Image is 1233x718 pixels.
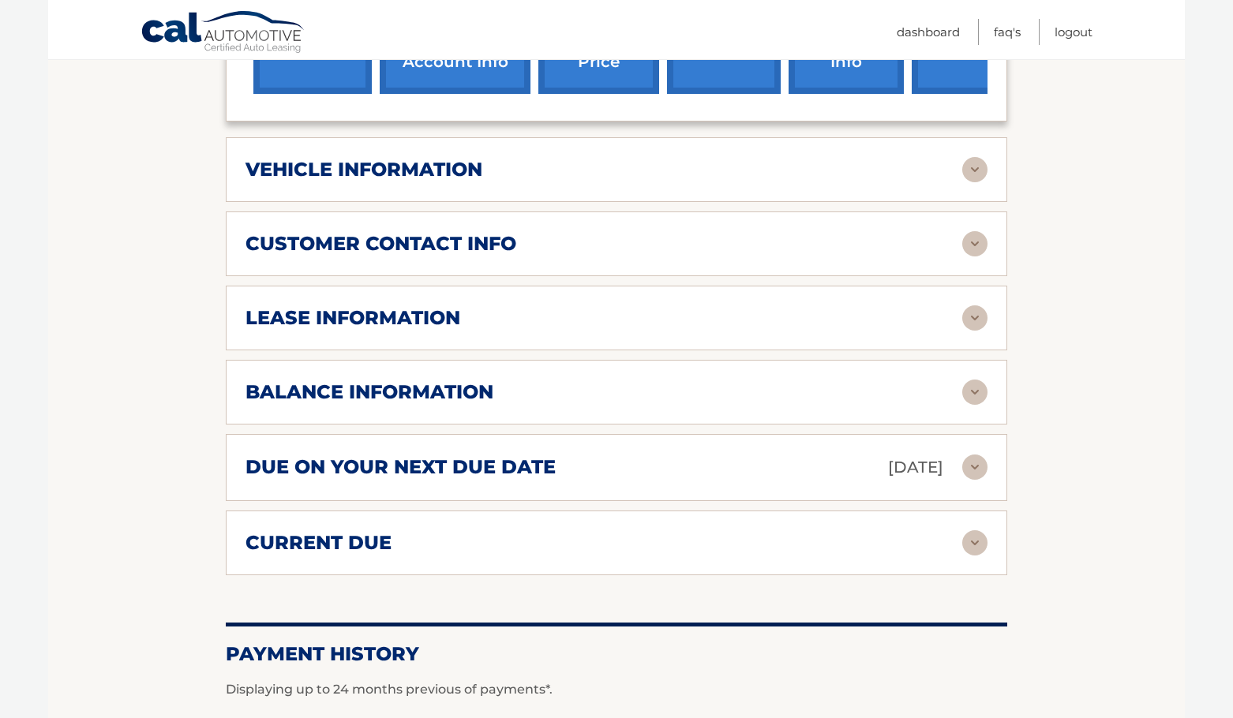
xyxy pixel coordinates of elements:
[141,10,306,56] a: Cal Automotive
[245,232,516,256] h2: customer contact info
[962,380,988,405] img: accordion-rest.svg
[1055,19,1092,45] a: Logout
[962,305,988,331] img: accordion-rest.svg
[897,19,960,45] a: Dashboard
[226,680,1007,699] p: Displaying up to 24 months previous of payments*.
[888,454,943,481] p: [DATE]
[994,19,1021,45] a: FAQ's
[226,642,1007,666] h2: Payment History
[962,231,988,256] img: accordion-rest.svg
[245,455,556,479] h2: due on your next due date
[245,531,392,555] h2: current due
[245,306,460,330] h2: lease information
[245,380,493,404] h2: balance information
[245,158,482,181] h2: vehicle information
[962,157,988,182] img: accordion-rest.svg
[962,530,988,555] img: accordion-rest.svg
[962,454,988,480] img: accordion-rest.svg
